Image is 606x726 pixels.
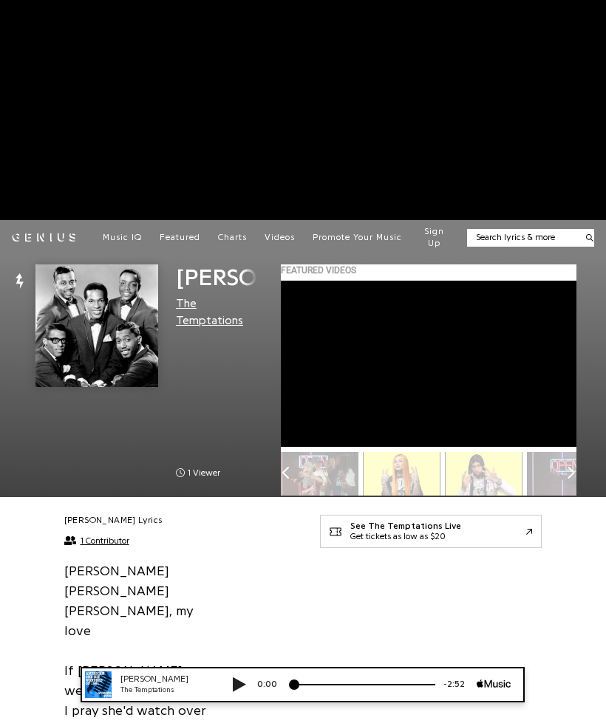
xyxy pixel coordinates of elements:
a: Promote Your Music [313,232,402,244]
a: See The Temptations LiveGet tickets as low as $20 [320,515,542,548]
div: See The Temptations Live [350,521,461,532]
iframe: primisNativeSkinFrame_SekindoSPlayer68d451585ec98 [281,264,576,496]
span: Promote Your Music [313,233,402,242]
span: Videos [265,233,295,242]
a: Featured [160,232,200,244]
h2: [PERSON_NAME] Lyrics [64,515,163,527]
span: 1 viewer [176,467,220,479]
button: 1 Contributor [64,535,129,546]
a: The Temptations [176,298,243,326]
span: Featured [160,233,200,242]
span: Charts [218,233,247,242]
div: -2:52 [367,11,408,24]
span: [PERSON_NAME] [176,266,361,290]
input: Search lyrics & more [467,231,577,244]
img: Cover art for Barbara by The Temptations [35,264,158,387]
span: Music IQ [103,233,142,242]
a: Charts [218,232,247,244]
a: Videos [265,232,295,244]
button: Sign Up [420,226,449,250]
a: Music IQ [103,232,142,244]
div: Get tickets as low as $20 [350,532,461,542]
span: 1 viewer [188,467,220,479]
span: 1 Contributor [81,535,129,546]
